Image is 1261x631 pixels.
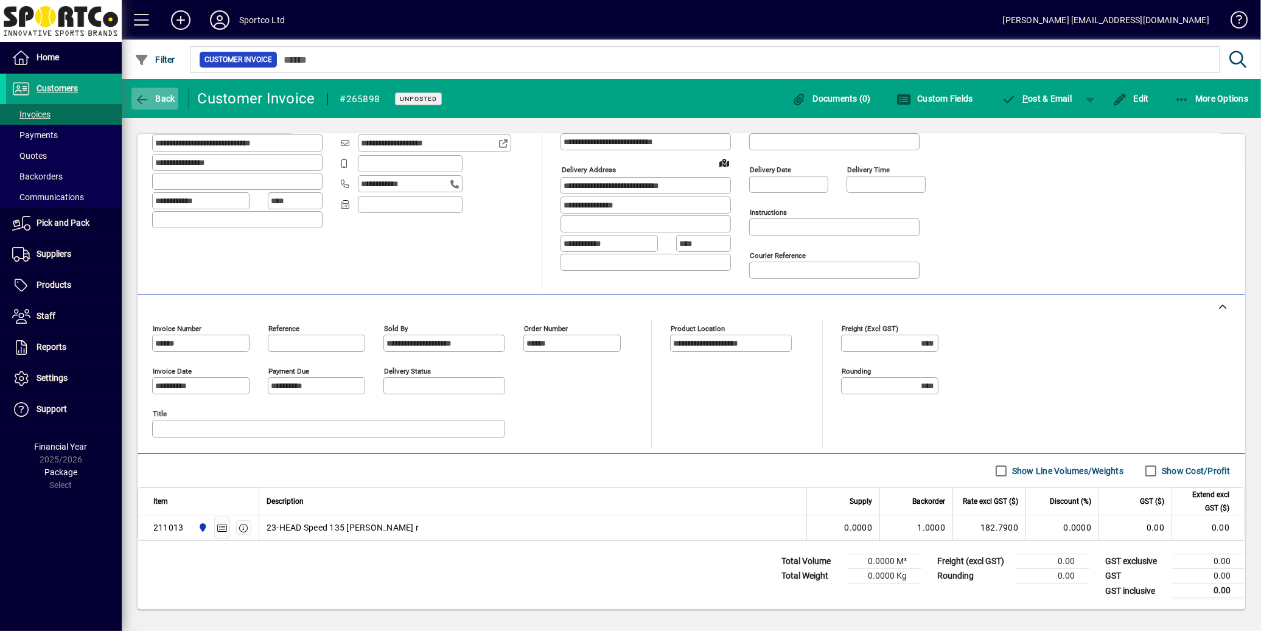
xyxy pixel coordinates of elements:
[750,251,806,260] mat-label: Courier Reference
[1002,94,1072,103] span: ost & Email
[6,239,122,270] a: Suppliers
[340,89,380,109] div: #265898
[775,554,848,569] td: Total Volume
[12,110,51,119] span: Invoices
[6,43,122,73] a: Home
[1179,488,1229,515] span: Extend excl GST ($)
[775,569,848,584] td: Total Weight
[1099,584,1172,599] td: GST inclusive
[1172,569,1245,584] td: 0.00
[12,130,58,140] span: Payments
[239,10,285,30] div: Sportco Ltd
[6,270,122,301] a: Products
[268,324,299,333] mat-label: Reference
[267,521,419,534] span: 23-HEAD Speed 135 [PERSON_NAME] r
[524,324,568,333] mat-label: Order number
[845,521,873,534] span: 0.0000
[1099,515,1172,540] td: 0.00
[37,404,67,414] span: Support
[35,442,88,451] span: Financial Year
[963,495,1018,508] span: Rate excl GST ($)
[37,218,89,228] span: Pick and Pack
[996,88,1078,110] button: Post & Email
[848,554,921,569] td: 0.0000 M³
[37,342,66,352] span: Reports
[918,521,946,534] span: 1.0000
[792,94,871,103] span: Documents (0)
[134,94,175,103] span: Back
[671,324,725,333] mat-label: Product location
[153,495,168,508] span: Item
[12,172,63,181] span: Backorders
[12,151,47,161] span: Quotes
[1172,88,1252,110] button: More Options
[842,367,871,375] mat-label: Rounding
[896,94,973,103] span: Custom Fields
[1172,554,1245,569] td: 0.00
[714,153,734,172] a: View on map
[1221,2,1246,42] a: Knowledge Base
[37,373,68,383] span: Settings
[153,367,192,375] mat-label: Invoice date
[1003,10,1209,30] div: [PERSON_NAME] [EMAIL_ADDRESS][DOMAIN_NAME]
[931,554,1016,569] td: Freight (excl GST)
[37,249,71,259] span: Suppliers
[37,311,55,321] span: Staff
[268,367,309,375] mat-label: Payment due
[37,52,59,62] span: Home
[960,521,1018,534] div: 182.7900
[912,495,945,508] span: Backorder
[134,55,175,64] span: Filter
[1050,495,1091,508] span: Discount (%)
[6,363,122,394] a: Settings
[1016,569,1089,584] td: 0.00
[6,187,122,207] a: Communications
[1113,94,1149,103] span: Edit
[1022,94,1028,103] span: P
[122,88,189,110] app-page-header-button: Back
[842,324,898,333] mat-label: Freight (excl GST)
[267,495,304,508] span: Description
[131,49,178,71] button: Filter
[400,95,437,103] span: Unposted
[384,367,431,375] mat-label: Delivery status
[1109,88,1152,110] button: Edit
[848,569,921,584] td: 0.0000 Kg
[153,521,184,534] div: 211013
[6,145,122,166] a: Quotes
[1099,554,1172,569] td: GST exclusive
[384,324,408,333] mat-label: Sold by
[1175,94,1249,103] span: More Options
[6,332,122,363] a: Reports
[195,521,209,534] span: Sportco Ltd Warehouse
[6,166,122,187] a: Backorders
[153,410,167,418] mat-label: Title
[931,569,1016,584] td: Rounding
[37,280,71,290] span: Products
[44,467,77,477] span: Package
[893,88,976,110] button: Custom Fields
[750,208,787,217] mat-label: Instructions
[131,88,178,110] button: Back
[200,9,239,31] button: Profile
[161,9,200,31] button: Add
[1140,495,1164,508] span: GST ($)
[1010,465,1123,477] label: Show Line Volumes/Weights
[1016,554,1089,569] td: 0.00
[1025,515,1099,540] td: 0.0000
[6,125,122,145] a: Payments
[37,83,78,93] span: Customers
[198,89,315,108] div: Customer Invoice
[12,192,84,202] span: Communications
[204,54,272,66] span: Customer Invoice
[1172,515,1245,540] td: 0.00
[6,394,122,425] a: Support
[1099,569,1172,584] td: GST
[6,208,122,239] a: Pick and Pack
[1159,465,1230,477] label: Show Cost/Profit
[850,495,872,508] span: Supply
[1172,584,1245,599] td: 0.00
[750,166,791,174] mat-label: Delivery date
[153,324,201,333] mat-label: Invoice number
[847,166,890,174] mat-label: Delivery time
